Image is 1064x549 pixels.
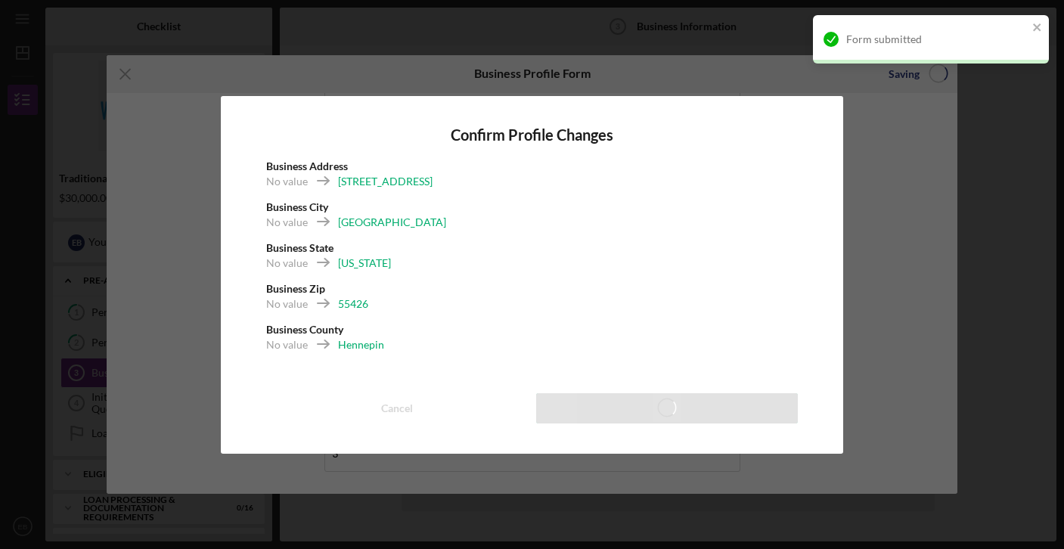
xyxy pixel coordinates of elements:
[266,126,799,144] h4: Confirm Profile Changes
[266,282,325,295] b: Business Zip
[338,215,446,230] div: [GEOGRAPHIC_DATA]
[338,256,391,271] div: [US_STATE]
[266,256,308,271] div: No value
[338,174,433,189] div: [STREET_ADDRESS]
[266,323,343,336] b: Business County
[536,393,799,423] button: Save
[266,296,308,312] div: No value
[266,215,308,230] div: No value
[266,393,529,423] button: Cancel
[266,337,308,352] div: No value
[266,241,333,254] b: Business State
[381,393,413,423] div: Cancel
[266,200,328,213] b: Business City
[266,174,308,189] div: No value
[338,296,368,312] div: 55426
[266,160,348,172] b: Business Address
[846,33,1028,45] div: Form submitted
[1032,21,1043,36] button: close
[338,337,384,352] div: Hennepin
